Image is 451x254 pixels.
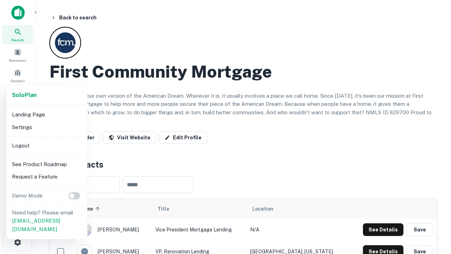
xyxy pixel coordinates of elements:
p: Demo Mode [9,192,45,200]
li: See Product Roadmap [9,158,85,171]
p: Need help? Please email [12,208,82,234]
li: Landing Page [9,108,85,121]
iframe: Chat Widget [416,175,451,209]
li: Settings [9,121,85,134]
a: [EMAIL_ADDRESS][DOMAIN_NAME] [12,218,60,232]
li: Logout [9,139,85,152]
a: SoloPlan [12,91,37,99]
strong: Solo Plan [12,92,37,98]
li: Request a Feature [9,170,85,183]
